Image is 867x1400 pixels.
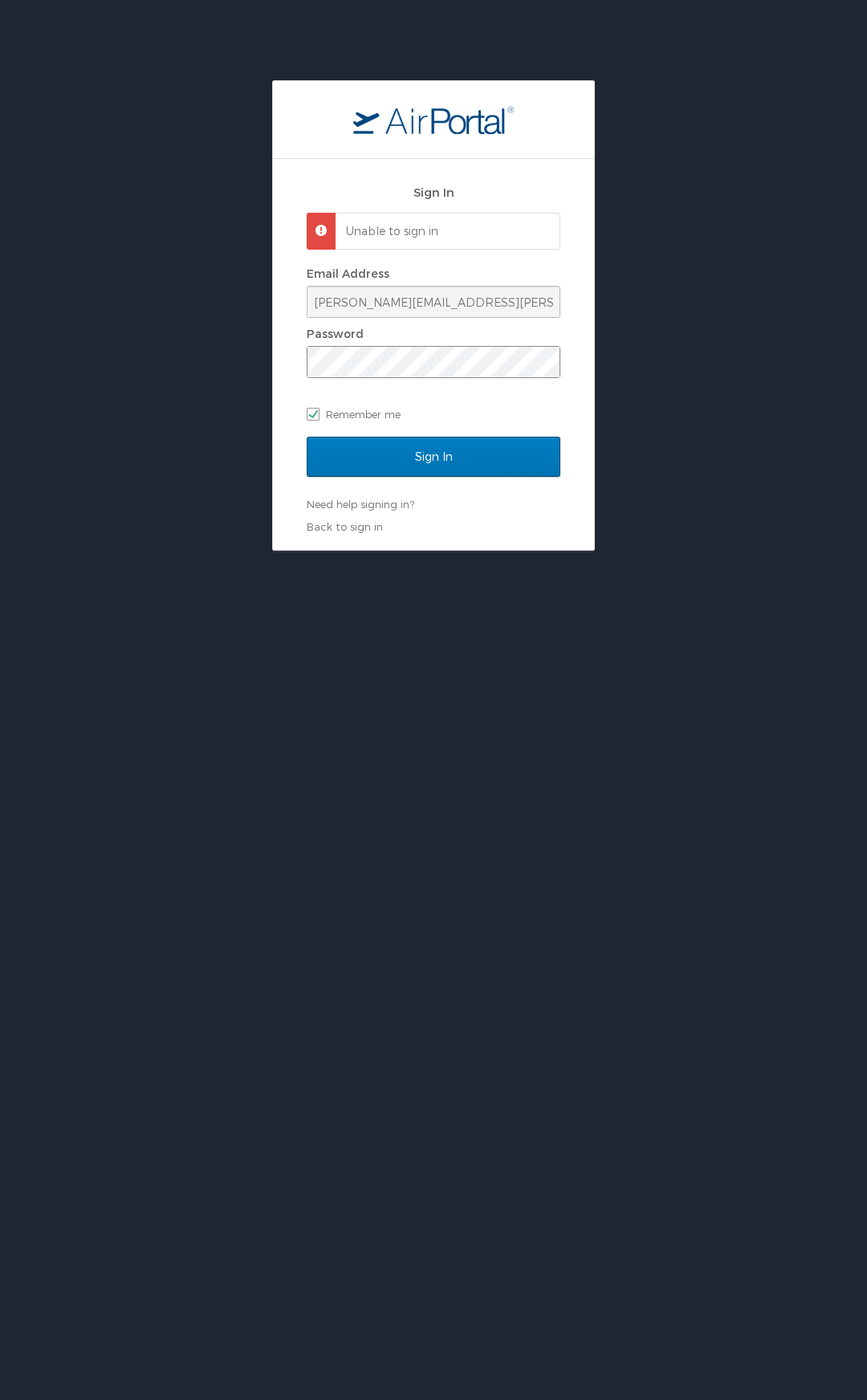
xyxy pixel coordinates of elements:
label: Email Address [307,267,389,280]
h2: Sign In [307,183,560,201]
input: Sign In [307,437,560,477]
label: Remember me [307,402,560,426]
p: Unable to sign in [346,223,545,239]
a: Need help signing in? [307,498,414,511]
a: Back to sign in [307,520,383,533]
label: Password [307,327,364,340]
img: logo [353,105,514,134]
